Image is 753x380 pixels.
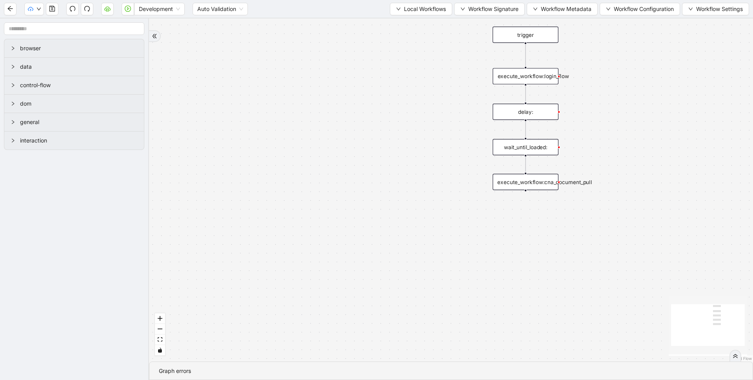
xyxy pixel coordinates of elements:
div: wait_until_loaded: [493,139,558,155]
span: Workflow Configuration [614,5,674,13]
span: interaction [20,136,138,145]
span: general [20,118,138,126]
button: save [46,3,58,15]
button: downLocal Workflows [390,3,452,15]
button: undo [66,3,79,15]
div: data [4,58,144,76]
span: down [396,7,401,11]
span: cloud-upload [28,6,33,12]
span: control-flow [20,81,138,90]
span: browser [20,44,138,53]
span: cloud-server [104,5,111,12]
div: interaction [4,132,144,150]
button: downWorkflow Metadata [527,3,598,15]
span: down [36,7,41,11]
button: zoom in [155,313,165,324]
span: right [11,46,15,51]
div: trigger [493,27,558,43]
span: play-circle [125,5,131,12]
div: dom [4,95,144,113]
div: execute_workflow:login_flow [493,68,558,84]
span: right [11,120,15,124]
button: downWorkflow Signature [454,3,525,15]
span: plus-circle [520,197,531,208]
span: down [606,7,611,11]
div: execute_workflow:cna_document_pull [493,174,558,190]
button: downWorkflow Settings [682,3,749,15]
button: play-circle [122,3,134,15]
span: down [533,7,538,11]
span: down [460,7,465,11]
div: control-flow [4,76,144,94]
div: Graph errors [159,367,743,375]
button: downWorkflow Configuration [600,3,680,15]
button: redo [81,3,93,15]
span: down [688,7,693,11]
span: Development [139,3,180,15]
span: double-right [152,33,157,39]
button: fit view [155,334,165,345]
div: delay: [493,104,558,120]
button: zoom out [155,324,165,334]
span: Local Workflows [404,5,446,13]
span: arrow-left [7,5,13,12]
button: arrow-left [4,3,16,15]
span: save [49,5,55,12]
span: right [11,64,15,69]
span: dom [20,99,138,108]
a: React Flow attribution [731,356,752,361]
div: general [4,113,144,131]
span: right [11,138,15,143]
div: execute_workflow:cna_document_pullplus-circle [493,174,558,190]
span: double-right [733,353,738,359]
span: data [20,62,138,71]
span: Workflow Settings [696,5,743,13]
span: right [11,83,15,88]
div: browser [4,39,144,57]
span: Workflow Metadata [541,5,591,13]
span: Workflow Signature [468,5,518,13]
span: redo [84,5,90,12]
button: toggle interactivity [155,345,165,356]
span: Auto Validation [197,3,243,15]
span: right [11,101,15,106]
button: cloud-server [101,3,114,15]
button: cloud-uploaddown [24,3,44,15]
span: undo [69,5,76,12]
